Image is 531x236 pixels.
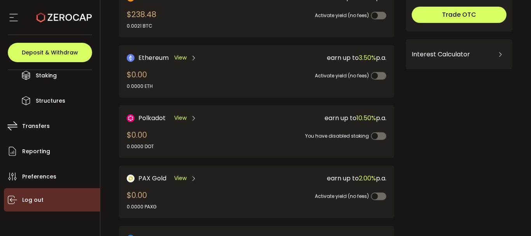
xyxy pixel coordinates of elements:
span: Trade OTC [442,10,476,19]
span: Transfers [22,121,50,132]
div: 0.0000 PAXG [127,203,157,210]
div: earn up to p.a. [259,113,386,123]
iframe: Chat Widget [492,199,531,236]
span: Polkadot [138,113,166,123]
div: $0.00 [127,129,154,150]
span: 3.50% [359,53,376,62]
img: DOT [127,114,134,122]
span: Reporting [22,146,50,157]
span: Preferences [22,171,56,182]
div: $238.48 [127,9,156,30]
span: Ethereum [138,53,169,63]
span: 2.00% [359,174,376,183]
div: $0.00 [127,69,153,90]
span: 10.50% [356,114,376,122]
div: 0.0021 BTC [127,23,156,30]
div: $0.00 [127,189,157,210]
img: Ethereum [127,54,134,62]
span: Activate yield (no fees) [315,193,369,199]
div: earn up to p.a. [259,53,386,63]
span: Deposit & Withdraw [22,50,78,55]
div: 0.0000 ETH [127,83,153,90]
div: earn up to p.a. [259,173,386,183]
span: View [174,54,187,62]
button: Deposit & Withdraw [8,43,92,62]
div: 0.0000 DOT [127,143,154,150]
span: View [174,114,187,122]
span: Activate yield (no fees) [315,12,369,19]
img: PAX Gold [127,175,134,182]
span: View [174,174,187,182]
span: Structures [36,95,65,107]
button: Trade OTC [412,7,507,23]
span: Activate yield (no fees) [315,72,369,79]
span: PAX Gold [138,173,166,183]
span: Staking [36,70,57,81]
span: Log out [22,194,44,206]
div: Interest Calculator [412,45,507,64]
span: You have disabled staking [305,133,369,139]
